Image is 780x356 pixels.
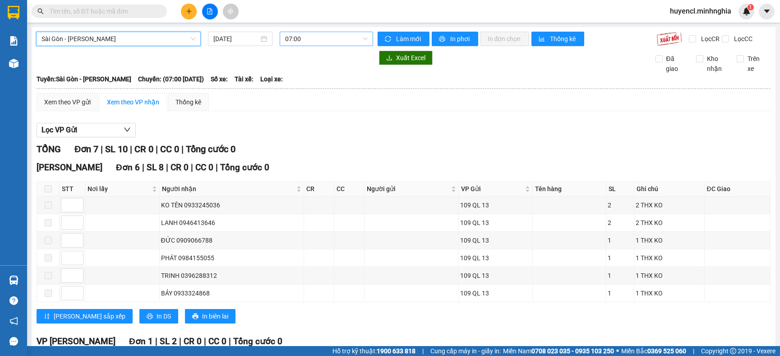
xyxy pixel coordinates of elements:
span: Chuyến: (07:00 [DATE]) [138,74,204,84]
span: down [124,126,131,133]
div: 1 THX KO [636,271,702,281]
span: sort-ascending [44,313,50,320]
span: In phơi [450,34,471,44]
span: Cung cấp máy in - giấy in: [430,346,501,356]
span: Đơn 7 [74,144,98,155]
img: solution-icon [9,36,18,46]
img: 9k= [656,32,682,46]
span: Người nhận [162,184,295,194]
span: Người gửi [367,184,449,194]
span: | [204,336,206,347]
span: CC 0 [208,336,226,347]
td: 109 QL 13 [459,232,533,249]
th: Tên hàng [533,182,606,197]
span: | [155,336,157,347]
th: Ghi chú [634,182,704,197]
span: CR 0 [171,162,189,173]
span: Miền Nam [503,346,614,356]
span: VP [PERSON_NAME] [37,336,115,347]
div: ĐỨC 0909066788 [161,235,302,245]
span: CC 0 [160,144,179,155]
span: download [386,55,392,62]
button: plus [181,4,197,19]
img: warehouse-icon [9,276,18,285]
span: copyright [730,348,736,354]
span: TỔNG [37,144,61,155]
span: caret-down [763,7,771,15]
span: | [101,144,103,155]
div: 1 THX KO [636,288,702,298]
button: printerIn phơi [432,32,478,46]
button: caret-down [759,4,775,19]
span: | [693,346,694,356]
div: 1 THX KO [636,253,702,263]
strong: 0708 023 035 - 0935 103 250 [531,347,614,355]
img: warehouse-icon [9,59,18,68]
div: Xem theo VP gửi [44,97,91,107]
span: [PERSON_NAME] sắp xếp [54,311,125,321]
div: 1 [608,235,633,245]
div: 2 THX KO [636,200,702,210]
span: | [191,162,193,173]
span: Hỗ trợ kỹ thuật: [332,346,415,356]
span: Làm mới [396,34,422,44]
span: | [216,162,218,173]
span: SL 10 [105,144,128,155]
span: 07:00 [285,32,367,46]
div: PHÁT 0984155055 [161,253,302,263]
span: Nơi lấy [88,184,150,194]
span: question-circle [9,296,18,305]
div: 1 [608,288,633,298]
div: 109 QL 13 [460,218,531,228]
span: Lọc CC [730,34,754,44]
span: Tổng cước 0 [233,336,282,347]
div: 109 QL 13 [460,235,531,245]
span: huyencl.minhnghia [663,5,738,17]
button: Lọc VP Gửi [37,123,136,137]
strong: 1900 633 818 [377,347,415,355]
span: notification [9,317,18,325]
span: message [9,337,18,346]
div: 2 [608,200,633,210]
div: Xem theo VP nhận [107,97,159,107]
div: 1 [608,253,633,263]
span: plus [186,8,192,14]
span: Kho nhận [703,54,730,74]
td: 109 QL 13 [459,249,533,267]
span: Sài Gòn - Phan Rí [42,32,195,46]
button: printerIn biên lai [185,309,235,323]
div: 109 QL 13 [460,271,531,281]
span: Lọc CR [697,34,721,44]
div: 1 THX KO [636,235,702,245]
th: CR [304,182,334,197]
td: 109 QL 13 [459,214,533,232]
span: CC 0 [195,162,213,173]
span: SL 2 [160,336,177,347]
span: Số xe: [211,74,228,84]
b: Tuyến: Sài Gòn - [PERSON_NAME] [37,75,131,83]
span: In DS [157,311,171,321]
button: sort-ascending[PERSON_NAME] sắp xếp [37,309,133,323]
span: Thống kê [550,34,577,44]
div: 109 QL 13 [460,253,531,263]
div: LANH 0946413646 [161,218,302,228]
button: aim [223,4,239,19]
td: 109 QL 13 [459,197,533,214]
span: | [130,144,132,155]
button: file-add [202,4,218,19]
th: ĐC Giao [705,182,771,197]
span: [PERSON_NAME] [37,162,102,173]
span: | [142,162,144,173]
img: icon-new-feature [743,7,751,15]
strong: 0369 525 060 [647,347,686,355]
th: CC [334,182,365,197]
span: 1 [749,4,752,10]
span: Trên xe [744,54,771,74]
div: Thống kê [175,97,201,107]
div: BẢY 0933324868 [161,288,302,298]
span: Tổng cước 0 [186,144,235,155]
span: Tổng cước 0 [220,162,269,173]
button: downloadXuất Excel [379,51,433,65]
div: TRINH 0396288312 [161,271,302,281]
span: printer [147,313,153,320]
